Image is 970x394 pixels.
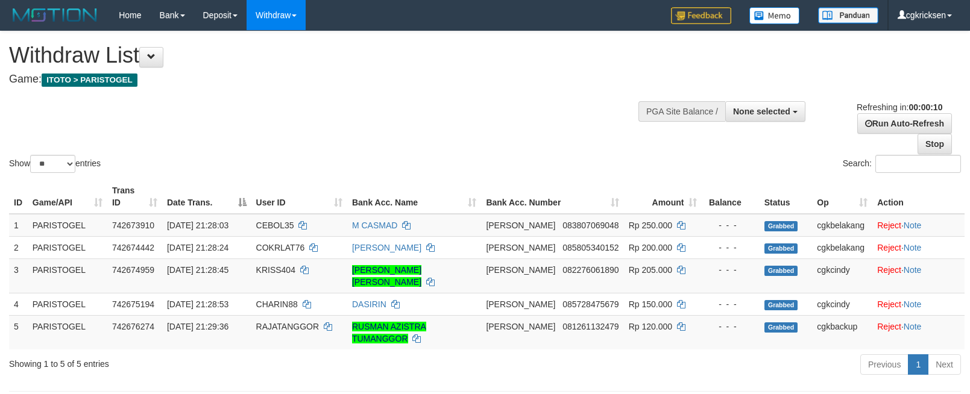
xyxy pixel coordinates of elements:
div: - - - [707,264,754,276]
h1: Withdraw List [9,43,635,67]
a: Note [904,220,922,230]
div: Showing 1 to 5 of 5 entries [9,353,395,370]
td: PARISTOGEL [28,315,107,349]
th: Status [760,180,813,214]
span: Rp 250.000 [629,220,672,230]
td: 4 [9,293,28,315]
th: User ID: activate to sort column ascending [251,180,347,214]
input: Search: [875,155,961,173]
td: PARISTOGEL [28,214,107,237]
a: 1 [908,354,928,375]
a: Stop [918,134,952,154]
td: 2 [9,236,28,258]
td: 3 [9,258,28,293]
div: - - - [707,242,754,254]
span: Rp 200.000 [629,243,672,252]
a: Note [904,243,922,252]
button: None selected [725,101,805,122]
th: Game/API: activate to sort column ascending [28,180,107,214]
span: Rp 205.000 [629,265,672,275]
span: Rp 120.000 [629,322,672,331]
strong: 00:00:10 [909,102,942,112]
td: PARISTOGEL [28,293,107,315]
span: Grabbed [764,300,798,310]
span: None selected [733,107,790,116]
span: COKRLAT76 [256,243,305,252]
th: Balance [702,180,759,214]
span: [DATE] 21:28:03 [167,220,228,230]
td: · [872,236,965,258]
a: Note [904,299,922,309]
td: · [872,258,965,293]
a: Reject [877,265,901,275]
span: RAJATANGGOR [256,322,320,331]
td: PARISTOGEL [28,236,107,258]
img: MOTION_logo.png [9,6,101,24]
a: Run Auto-Refresh [857,113,952,134]
span: CEBOL35 [256,220,294,230]
span: [PERSON_NAME] [486,265,555,275]
a: RUSMAN AZISTRA TUMANGGOR [352,322,426,343]
a: Reject [877,243,901,252]
th: ID [9,180,28,214]
span: Copy 085728475679 to clipboard [562,299,619,309]
td: cgkcindy [812,293,872,315]
td: · [872,315,965,349]
th: Bank Acc. Number: activate to sort column ascending [481,180,623,214]
img: Feedback.jpg [671,7,731,24]
span: Copy 083807069048 to clipboard [562,220,619,230]
div: - - - [707,298,754,310]
a: Note [904,322,922,331]
div: - - - [707,321,754,333]
span: [PERSON_NAME] [486,243,555,252]
a: Reject [877,322,901,331]
span: 742675194 [112,299,154,309]
span: CHARIN88 [256,299,298,309]
span: Grabbed [764,221,798,231]
span: [PERSON_NAME] [486,220,555,230]
span: Copy 085805340152 to clipboard [562,243,619,252]
img: panduan.png [818,7,878,23]
a: Next [928,354,961,375]
img: Button%20Memo.svg [749,7,800,24]
a: Reject [877,299,901,309]
select: Showentries [30,155,75,173]
span: [PERSON_NAME] [486,299,555,309]
span: Refreshing in: [857,102,942,112]
span: 742674959 [112,265,154,275]
td: 1 [9,214,28,237]
td: cgkbelakang [812,214,872,237]
span: [DATE] 21:28:45 [167,265,228,275]
a: DASIRIN [352,299,386,309]
span: Grabbed [764,266,798,276]
a: M CASMAD [352,220,397,230]
div: PGA Site Balance / [638,101,725,122]
span: ITOTO > PARISTOGEL [42,73,137,87]
td: PARISTOGEL [28,258,107,293]
span: Grabbed [764,322,798,333]
td: cgkcindy [812,258,872,293]
label: Show entries [9,155,101,173]
td: · [872,293,965,315]
span: KRISS404 [256,265,295,275]
span: Copy 081261132479 to clipboard [562,322,619,331]
span: Rp 150.000 [629,299,672,309]
td: 5 [9,315,28,349]
span: [PERSON_NAME] [486,322,555,331]
td: cgkbackup [812,315,872,349]
td: · [872,214,965,237]
a: [PERSON_NAME] [352,243,421,252]
span: [DATE] 21:28:53 [167,299,228,309]
th: Bank Acc. Name: activate to sort column ascending [347,180,481,214]
span: Grabbed [764,243,798,254]
span: Copy 082276061890 to clipboard [562,265,619,275]
span: 742676274 [112,322,154,331]
th: Op: activate to sort column ascending [812,180,872,214]
a: Reject [877,220,901,230]
th: Date Trans.: activate to sort column descending [162,180,251,214]
h4: Game: [9,73,635,86]
span: [DATE] 21:28:24 [167,243,228,252]
a: Note [904,265,922,275]
div: - - - [707,219,754,231]
span: 742674442 [112,243,154,252]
